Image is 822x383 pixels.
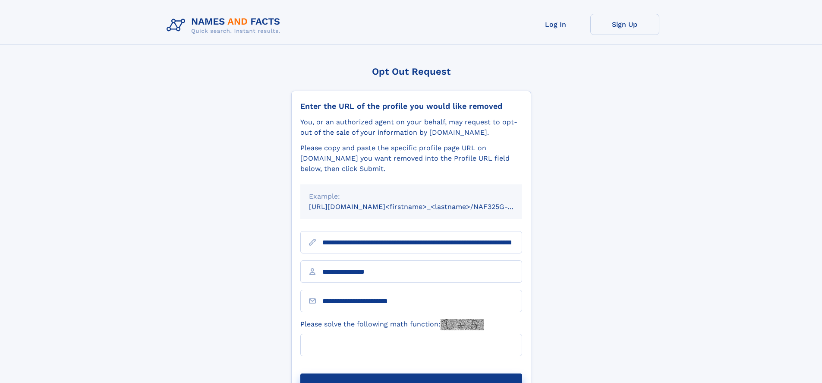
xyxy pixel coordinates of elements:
div: Please copy and paste the specific profile page URL on [DOMAIN_NAME] you want removed into the Pr... [300,143,522,174]
a: Log In [521,14,590,35]
div: You, or an authorized agent on your behalf, may request to opt-out of the sale of your informatio... [300,117,522,138]
a: Sign Up [590,14,659,35]
img: Logo Names and Facts [163,14,287,37]
div: Opt Out Request [291,66,531,77]
div: Example: [309,191,513,202]
small: [URL][DOMAIN_NAME]<firstname>_<lastname>/NAF325G-xxxxxxxx [309,203,539,211]
div: Enter the URL of the profile you would like removed [300,101,522,111]
label: Please solve the following math function: [300,319,484,330]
